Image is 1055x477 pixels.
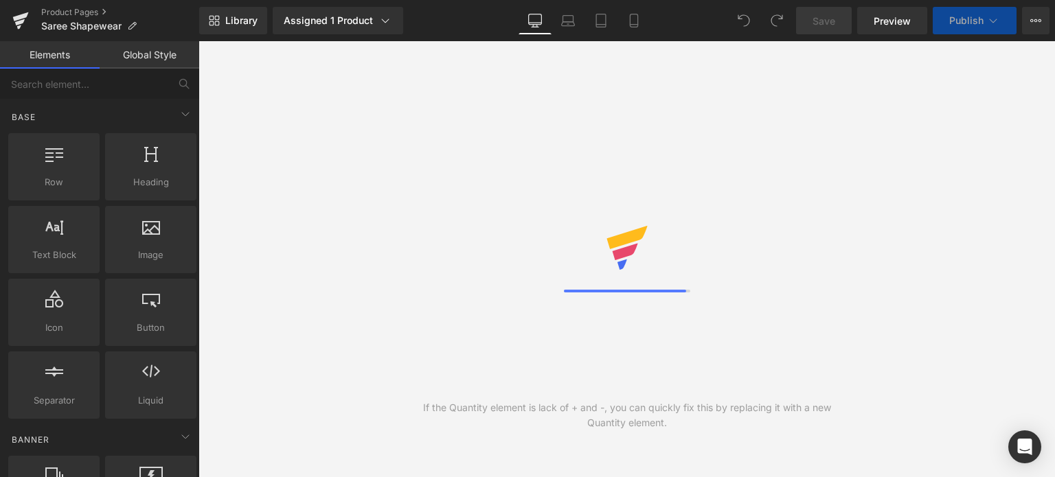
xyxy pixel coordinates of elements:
span: Saree Shapewear [41,21,122,32]
span: Save [813,14,835,28]
button: Publish [933,7,1017,34]
span: Publish [949,15,984,26]
span: Banner [10,433,51,446]
a: Tablet [585,7,617,34]
a: Laptop [552,7,585,34]
span: Text Block [12,248,95,262]
a: Preview [857,7,927,34]
a: Desktop [519,7,552,34]
span: Library [225,14,258,27]
button: Redo [763,7,791,34]
button: More [1022,7,1050,34]
span: Preview [874,14,911,28]
span: Image [109,248,192,262]
a: Mobile [617,7,650,34]
span: Heading [109,175,192,189]
div: Assigned 1 Product [284,14,392,27]
a: Global Style [100,41,199,69]
span: Button [109,321,192,335]
span: Separator [12,393,95,408]
span: Row [12,175,95,189]
div: If the Quantity element is lack of + and -, you can quickly fix this by replacing it with a new Q... [413,400,841,430]
button: Undo [730,7,758,34]
a: Product Pages [41,7,199,18]
span: Icon [12,321,95,335]
span: Base [10,110,37,124]
span: Liquid [109,393,192,408]
a: New Library [199,7,267,34]
div: Open Intercom Messenger [1008,430,1041,463]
